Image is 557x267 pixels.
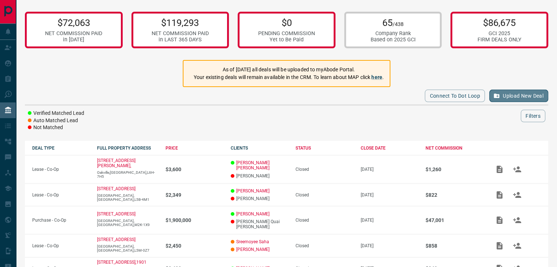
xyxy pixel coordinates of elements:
p: Oakville,[GEOGRAPHIC_DATA],L6H-7H5 [97,170,158,178]
a: [STREET_ADDRESS] [97,237,135,242]
p: [GEOGRAPHIC_DATA],[GEOGRAPHIC_DATA],L5M-0Z7 [97,244,158,252]
p: Lease - Co-Op [32,192,90,198]
span: Match Clients [508,217,526,222]
p: $47,001 [426,217,483,223]
span: Add / View Documents [491,192,508,197]
div: FIRM DEALS ONLY [478,37,521,43]
li: Verified Matched Lead [28,110,84,117]
a: [STREET_ADDRESS] [97,186,135,191]
p: $2,450 [166,243,223,249]
a: [PERSON_NAME] [236,188,270,193]
p: [DATE] [361,243,418,248]
div: Based on 2025 GCI [371,37,416,43]
p: $119,293 [152,17,209,28]
span: /438 [393,21,404,27]
p: $822 [426,192,483,198]
p: [GEOGRAPHIC_DATA],[GEOGRAPHIC_DATA],L5B-4M1 [97,193,158,202]
p: [DATE] [361,218,418,223]
p: [DATE] [361,192,418,198]
a: [STREET_ADDRESS][PERSON_NAME], [97,158,135,168]
div: Yet to Be Paid [258,37,315,43]
div: Closed [296,167,353,172]
button: Upload New Deal [489,90,548,102]
p: $3,600 [166,166,223,172]
p: 65 [371,17,416,28]
a: [PERSON_NAME] [PERSON_NAME] [236,160,288,170]
p: Lease - Co-Op [32,167,90,172]
div: Company Rank [371,30,416,37]
p: $0 [258,17,315,28]
div: PRICE [166,146,223,151]
div: FULL PROPERTY ADDRESS [97,146,158,151]
p: [PERSON_NAME] Quai [PERSON_NAME] [231,219,288,229]
div: in LAST 365 DAYS [152,37,209,43]
p: $858 [426,243,483,249]
div: NET COMMISSION PAID [152,30,209,37]
p: Purchase - Co-Op [32,218,90,223]
p: [GEOGRAPHIC_DATA],[GEOGRAPHIC_DATA],M2K-1X9 [97,219,158,227]
a: [PERSON_NAME] [236,247,270,252]
p: [PERSON_NAME] [231,173,288,178]
p: $72,063 [45,17,102,28]
button: Filters [521,110,545,122]
a: [PERSON_NAME] [236,211,270,217]
a: [STREET_ADDRESS],1901 [97,260,146,265]
div: DEAL TYPE [32,146,90,151]
div: CLIENTS [231,146,288,151]
button: Connect to Dot Loop [425,90,485,102]
span: Match Clients [508,166,526,172]
span: Add / View Documents [491,217,508,222]
li: Not Matched [28,124,84,131]
li: Auto Matched Lead [28,117,84,124]
div: STATUS [296,146,353,151]
p: $86,675 [478,17,521,28]
div: CLOSE DATE [361,146,418,151]
span: Match Clients [508,243,526,248]
p: $2,349 [166,192,223,198]
div: NET COMMISSION PAID [45,30,102,37]
p: $1,900,000 [166,217,223,223]
div: Closed [296,192,353,198]
span: Add / View Documents [491,243,508,248]
div: GCI 2025 [478,30,521,37]
p: $1,260 [426,166,483,172]
div: PENDING COMMISSION [258,30,315,37]
div: Closed [296,218,353,223]
p: Your existing deals will remain available in the CRM. To learn about MAP click . [194,74,384,81]
p: Lease - Co-Op [32,243,90,248]
div: Closed [296,243,353,248]
p: [PERSON_NAME] [231,196,288,201]
p: As of [DATE] all deals will be uploaded to myAbode Portal. [194,66,384,74]
a: [STREET_ADDRESS] [97,211,135,217]
span: Add / View Documents [491,166,508,172]
p: [DATE] [361,167,418,172]
a: Sreemoyee Saha [236,239,269,244]
div: NET COMMISSION [426,146,483,151]
a: here [371,74,382,80]
span: Match Clients [508,192,526,197]
div: in [DATE] [45,37,102,43]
